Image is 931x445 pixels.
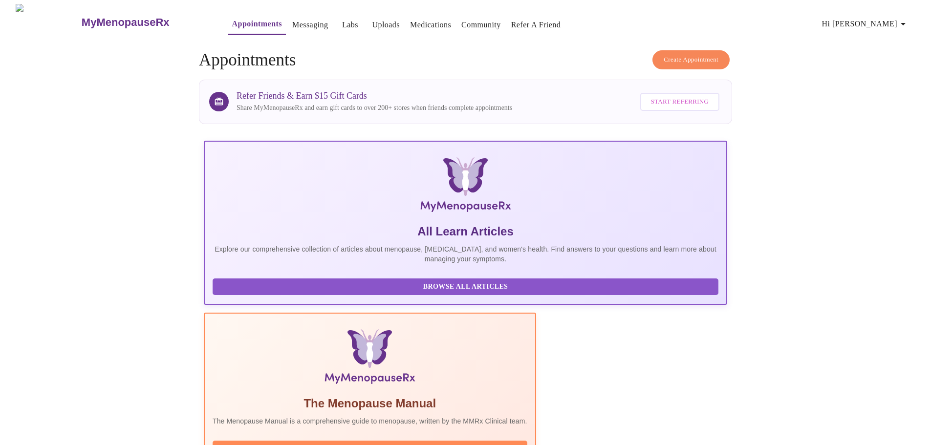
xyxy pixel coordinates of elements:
button: Uploads [368,15,404,35]
a: Medications [410,18,451,32]
h3: Refer Friends & Earn $15 Gift Cards [237,91,512,101]
a: MyMenopauseRx [80,5,208,40]
img: MyMenopauseRx Logo [291,157,640,216]
button: Labs [334,15,366,35]
button: Hi [PERSON_NAME] [818,14,913,34]
a: Community [461,18,501,32]
button: Messaging [288,15,332,35]
h4: Appointments [199,50,732,70]
a: Messaging [292,18,328,32]
span: Browse All Articles [222,281,709,293]
span: Hi [PERSON_NAME] [822,17,909,31]
span: Create Appointment [664,54,718,65]
span: Start Referring [651,96,709,107]
button: Community [457,15,505,35]
button: Create Appointment [652,50,730,69]
a: Labs [342,18,358,32]
h3: MyMenopauseRx [82,16,170,29]
img: MyMenopauseRx Logo [16,4,80,41]
a: Refer a Friend [511,18,561,32]
a: Appointments [232,17,282,31]
button: Appointments [228,14,286,35]
button: Browse All Articles [213,278,718,296]
a: Start Referring [638,88,722,116]
button: Refer a Friend [507,15,565,35]
button: Start Referring [640,93,719,111]
a: Browse All Articles [213,282,721,290]
h5: The Menopause Manual [213,396,527,411]
h5: All Learn Articles [213,224,718,239]
button: Medications [406,15,455,35]
p: Share MyMenopauseRx and earn gift cards to over 200+ stores when friends complete appointments [237,103,512,113]
p: Explore our comprehensive collection of articles about menopause, [MEDICAL_DATA], and women's hea... [213,244,718,264]
p: The Menopause Manual is a comprehensive guide to menopause, written by the MMRx Clinical team. [213,416,527,426]
img: Menopause Manual [262,329,477,388]
a: Uploads [372,18,400,32]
